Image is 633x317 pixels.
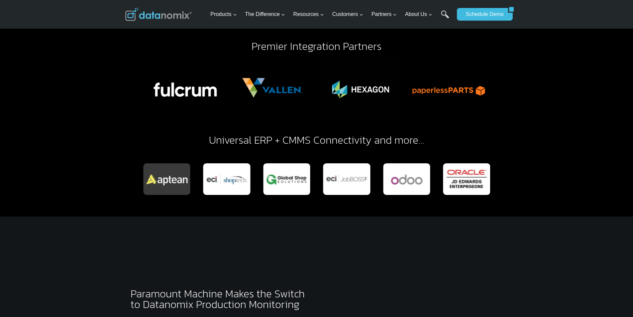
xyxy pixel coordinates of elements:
div: 1 of 6 [143,57,226,119]
img: Datanomix + Vallen [231,57,314,119]
span: Resources [293,10,324,19]
span: Customers [332,10,363,19]
img: Datanomix + Fulcrum [143,57,226,119]
a: Search [441,10,449,25]
div: 4 of 6 [407,57,490,119]
img: Datanomix Production Monitoring Connects with GlobalShop ERP [263,163,310,195]
div: 13 of 19 [143,163,190,195]
iframe: Chat Widget [600,285,633,317]
img: Datanomix + Paperless Parts [407,57,490,119]
div: Photo Gallery Carousel [143,163,490,195]
img: Datanomix Production Monitoring Connects with Aptean [143,163,190,195]
nav: Primary Navigation [208,4,454,25]
div: 16 of 19 [323,163,370,195]
div: 3 of 6 [319,57,402,119]
div: 15 of 19 [263,163,310,195]
div: 18 of 19 [443,163,490,195]
div: 2 of 6 [231,57,314,119]
img: Datanomix + Hexagon Manufacturing Intelligence [319,57,402,119]
h2: Premier Integration Partners [125,41,508,52]
div: 17 of 19 [383,163,430,195]
h2: Universal ERP + CMMS Connectivity and more… [125,135,508,145]
img: Datanomix [125,8,192,21]
span: Partners [371,10,397,19]
span: The Difference [245,10,285,19]
div: 14 of 19 [203,163,250,195]
span: About Us [405,10,432,19]
img: Datanomix Production Monitoring Connects with SHOPTECH E2 [203,163,250,195]
span: Paramount Machine Makes the Switch to Datanomix Production Monitoring [131,286,305,312]
span: Products [210,10,237,19]
img: Datanomix Production Monitoring Connects with Oracle JD Edwards [443,163,490,195]
div: Photo Gallery Carousel [143,57,490,119]
img: Datanomix Production Monitoring Connects with Odoo [383,163,430,195]
img: Datanomix Production Monitoring Connects with JobBoss ERP [323,163,370,195]
a: Schedule Demo [457,8,508,21]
